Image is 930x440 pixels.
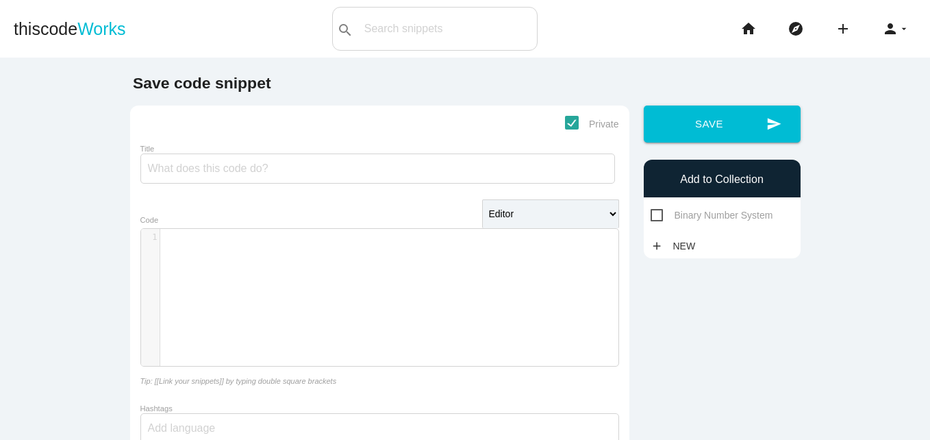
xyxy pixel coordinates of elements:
a: thiscodeWorks [14,7,126,51]
i: add [835,7,851,51]
i: add [651,234,663,258]
span: Binary Number System [651,207,773,224]
h6: Add to Collection [651,173,794,186]
label: Title [140,145,155,153]
label: Code [140,216,159,224]
button: sendSave [644,106,801,143]
span: Works [77,19,125,38]
label: Hashtags [140,404,173,413]
i: home [740,7,757,51]
i: Tip: [[Link your snippets]] by typing double square brackets [140,377,337,385]
i: arrow_drop_down [898,7,909,51]
span: Private [565,116,619,133]
i: person [882,7,898,51]
input: What does this code do? [140,154,615,184]
i: send [766,106,781,143]
div: 1 [141,232,160,243]
input: Search snippets [357,14,537,43]
button: search [333,8,357,50]
b: Save code snippet [133,74,271,92]
i: search [337,8,353,52]
a: addNew [651,234,703,258]
i: explore [788,7,804,51]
